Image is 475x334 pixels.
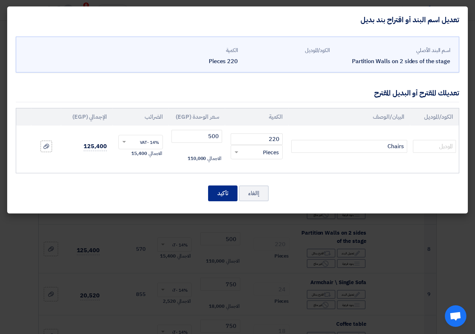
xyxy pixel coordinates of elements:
th: الإجمالي (EGP) [61,108,112,126]
span: 15,400 [131,150,147,157]
h4: تعديل اسم البند أو اقتراح بند بديل [361,15,459,24]
input: الموديل [413,140,456,153]
button: إالغاء [239,185,269,201]
span: Pieces [263,149,279,157]
div: الكمية [152,46,238,55]
div: 220 Pieces [152,57,238,66]
span: 125,400 [84,142,107,151]
input: RFQ_STEP1.ITEMS.2.AMOUNT_TITLE [231,133,283,145]
input: أدخل سعر الوحدة [171,130,222,143]
th: سعر الوحدة (EGP) [169,108,225,126]
span: 110,000 [188,155,206,162]
th: الكود/الموديل [410,108,459,126]
span: الاجمالي [207,155,221,162]
div: تعديلك المقترح أو البديل المقترح [374,88,459,98]
th: البيان/الوصف [288,108,410,126]
ng-select: VAT [118,135,163,149]
a: Open chat [445,305,466,327]
button: تأكيد [208,185,237,201]
th: الضرائب [113,108,169,126]
input: Add Item Description [291,140,407,153]
div: اسم البند الأصلي [335,46,450,55]
div: الكود/الموديل [244,46,330,55]
div: Partition Walls on 2 sides of the stage [335,57,450,66]
span: الاجمالي [149,150,162,157]
th: الكمية [225,108,288,126]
